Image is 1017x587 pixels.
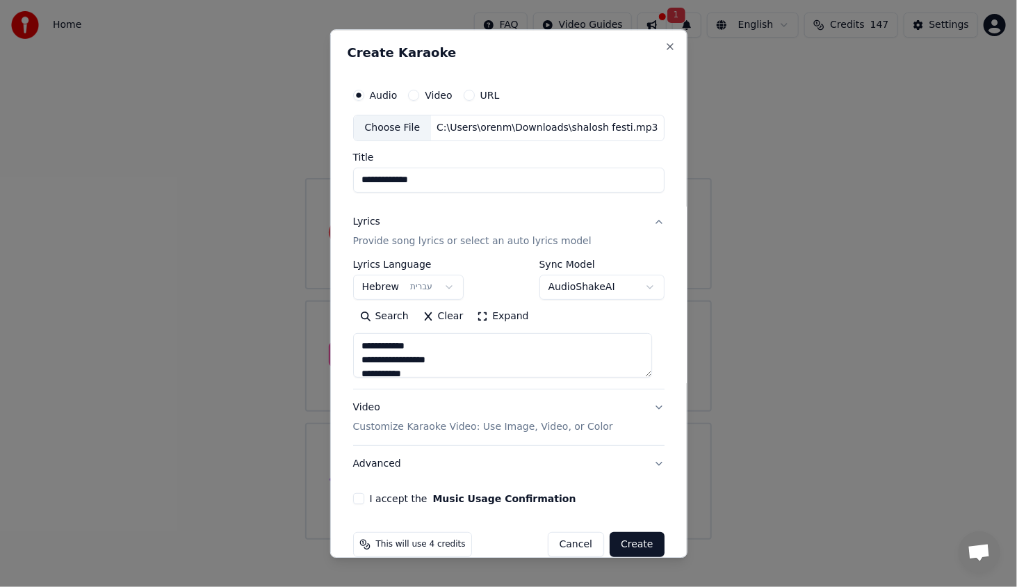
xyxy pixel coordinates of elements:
[352,152,664,162] label: Title
[347,47,669,59] h2: Create Karaoke
[352,420,612,434] p: Customize Karaoke Video: Use Image, Video, or Color
[416,305,471,328] button: Clear
[352,204,664,259] button: LyricsProvide song lyrics or select an auto lyrics model
[352,259,463,269] label: Lyrics Language
[352,234,591,248] p: Provide song lyrics or select an auto lyrics model
[480,90,499,100] label: URL
[352,259,664,389] div: LyricsProvide song lyrics or select an auto lyrics model
[425,90,452,100] label: Video
[352,389,664,445] button: VideoCustomize Karaoke Video: Use Image, Video, or Color
[375,539,465,550] span: This will use 4 credits
[352,401,612,434] div: Video
[431,121,664,135] div: C:\Users\orenm\Downloads\shalosh festi.mp3
[432,494,576,504] button: I accept the
[352,305,415,328] button: Search
[610,532,665,557] button: Create
[470,305,535,328] button: Expand
[369,90,397,100] label: Audio
[369,494,576,504] label: I accept the
[352,446,664,482] button: Advanced
[539,259,665,269] label: Sync Model
[548,532,604,557] button: Cancel
[352,215,380,229] div: Lyrics
[353,115,431,140] div: Choose File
